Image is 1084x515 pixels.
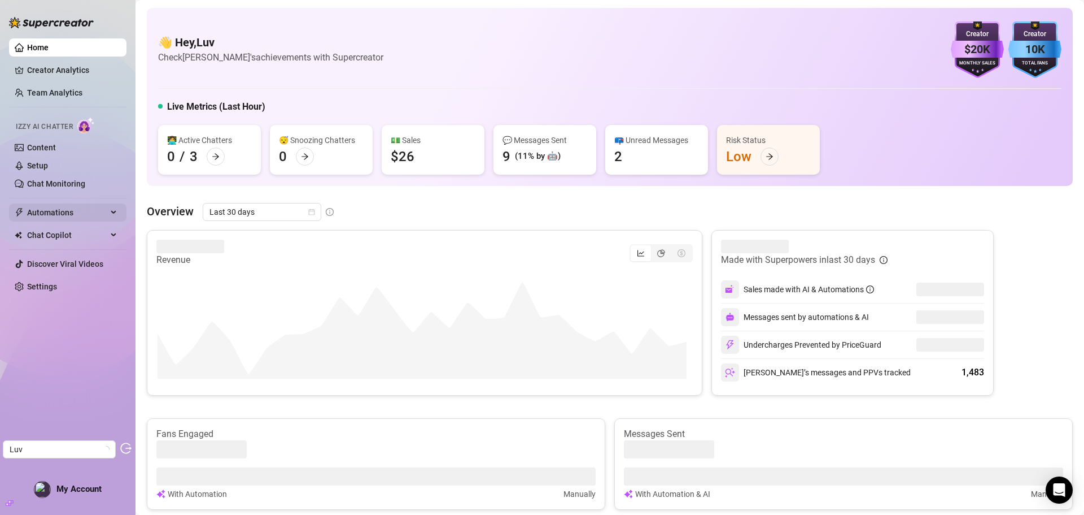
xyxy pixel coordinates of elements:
[147,203,194,220] article: Overview
[209,204,314,220] span: Last 30 days
[951,29,1004,40] div: Creator
[614,148,622,166] div: 2
[721,363,911,382] div: [PERSON_NAME]’s messages and PPVs tracked
[279,148,287,166] div: 0
[10,441,109,458] span: Luv
[721,308,869,326] div: Messages sent by automations & AI
[563,488,596,500] article: Manually
[167,148,175,166] div: 0
[15,231,22,239] img: Chat Copilot
[726,134,811,146] div: Risk Status
[725,284,735,295] img: svg%3e
[27,161,48,170] a: Setup
[27,226,107,244] span: Chat Copilot
[301,153,309,161] span: arrow-right
[1008,60,1061,67] div: Total Fans
[1046,477,1073,504] div: Open Intercom Messenger
[866,285,874,293] span: info-circle
[961,366,984,379] div: 1,483
[27,43,49,52] a: Home
[158,34,383,50] h4: 👋 Hey, Luv
[279,134,364,146] div: 😴 Snoozing Chatters
[1031,488,1063,500] article: Manually
[624,428,1063,440] article: Messages Sent
[1008,21,1061,78] img: blue-badge-DgoSNQY1.svg
[120,443,132,454] span: logout
[614,134,699,146] div: 📪 Unread Messages
[16,122,73,132] span: Izzy AI Chatter
[27,179,85,188] a: Chat Monitoring
[27,143,56,152] a: Content
[951,41,1004,58] div: $20K
[721,253,875,267] article: Made with Superpowers in last 30 days
[190,148,198,166] div: 3
[515,150,561,163] div: (11% by 🤖)
[27,204,107,222] span: Automations
[27,282,57,291] a: Settings
[326,208,334,216] span: info-circle
[27,88,82,97] a: Team Analytics
[156,253,224,267] article: Revenue
[624,488,633,500] img: svg%3e
[27,259,103,269] a: Discover Viral Videos
[721,336,881,354] div: Undercharges Prevented by PriceGuard
[156,428,596,440] article: Fans Engaged
[9,17,94,28] img: logo-BBDzfeDw.svg
[880,256,888,264] span: info-circle
[744,283,874,296] div: Sales made with AI & Automations
[77,117,95,133] img: AI Chatter
[766,153,773,161] span: arrow-right
[502,148,510,166] div: 9
[391,134,475,146] div: 💵 Sales
[657,249,665,257] span: pie-chart
[725,313,735,322] img: svg%3e
[637,249,645,257] span: line-chart
[391,148,414,166] div: $26
[167,100,265,114] h5: Live Metrics (Last Hour)
[502,134,587,146] div: 💬 Messages Sent
[168,488,227,500] article: With Automation
[725,367,735,378] img: svg%3e
[951,21,1004,78] img: purple-badge-B9DA21FR.svg
[158,50,383,64] article: Check [PERSON_NAME]'s achievements with Supercreator
[630,244,693,262] div: segmented control
[15,208,24,217] span: thunderbolt
[102,445,110,453] span: loading
[1008,41,1061,58] div: 10K
[156,488,165,500] img: svg%3e
[725,340,735,350] img: svg%3e
[6,499,14,507] span: build
[56,484,102,494] span: My Account
[635,488,710,500] article: With Automation & AI
[677,249,685,257] span: dollar-circle
[1008,29,1061,40] div: Creator
[34,482,50,497] img: profilePics%2FBPByuooGmccLC3ofHsXGfzA0gy33.png
[951,60,1004,67] div: Monthly Sales
[212,153,220,161] span: arrow-right
[167,134,252,146] div: 👩‍💻 Active Chatters
[27,61,117,79] a: Creator Analytics
[308,209,315,215] span: calendar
